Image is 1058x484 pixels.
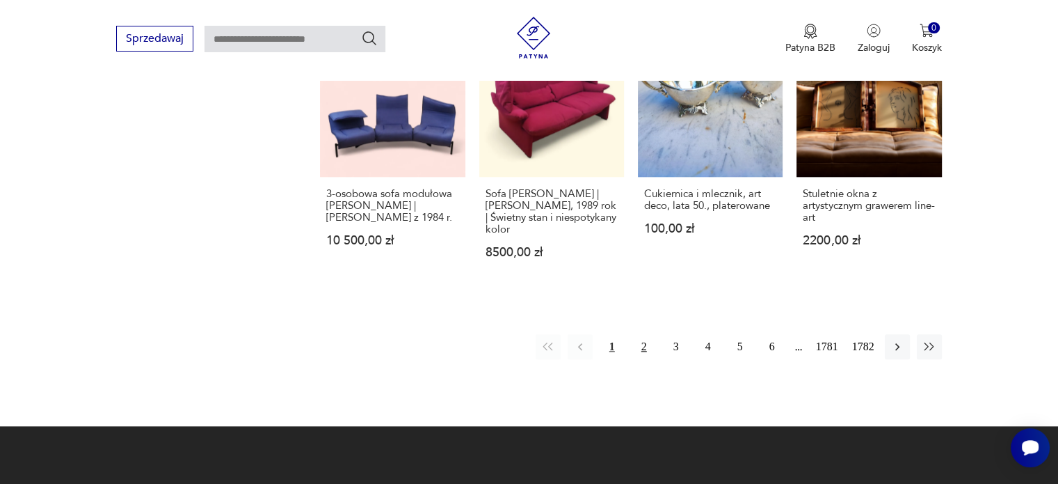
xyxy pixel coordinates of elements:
[796,32,941,286] a: Stuletnie okna z artystycznym grawerem line-artStuletnie okna z artystycznym grawerem line-art220...
[116,35,193,45] a: Sprzedawaj
[912,41,942,54] p: Koszyk
[632,334,657,359] button: 2
[867,24,881,38] img: Ikonka użytkownika
[785,24,835,54] button: Patyna B2B
[849,334,878,359] button: 1782
[858,24,890,54] button: Zaloguj
[760,334,785,359] button: 6
[785,24,835,54] a: Ikona medaluPatyna B2B
[320,32,465,286] a: 3-osobowa sofa modułowa Cassina Veranda | Vico Magistretti z 1984 r.3-osobowa sofa modułowa [PERS...
[326,188,458,224] h3: 3-osobowa sofa modułowa [PERSON_NAME] | [PERSON_NAME] z 1984 r.
[858,41,890,54] p: Zaloguj
[361,30,378,47] button: Szukaj
[513,17,554,58] img: Patyna - sklep z meblami i dekoracjami vintage
[696,334,721,359] button: 4
[920,24,933,38] img: Ikona koszyka
[912,24,942,54] button: 0Koszyk
[479,32,624,286] a: Sofa Cassina Portovenere | Vico Magistretti, 1989 rok | Świetny stan i niespotykany kolorSofa [PE...
[644,223,776,235] p: 100,00 zł
[1011,428,1050,467] iframe: Smartsupp widget button
[803,24,817,39] img: Ikona medalu
[928,22,940,34] div: 0
[812,334,842,359] button: 1781
[644,188,776,212] h3: Cukiernica i mlecznik, art deco, lata 50., platerowane
[486,188,618,235] h3: Sofa [PERSON_NAME] | [PERSON_NAME], 1989 rok | Świetny stan i niespotykany kolor
[664,334,689,359] button: 3
[803,235,935,247] p: 2200,00 zł
[600,334,625,359] button: 1
[326,235,458,247] p: 10 500,00 zł
[785,41,835,54] p: Patyna B2B
[728,334,753,359] button: 5
[116,26,193,52] button: Sprzedawaj
[803,188,935,224] h3: Stuletnie okna z artystycznym grawerem line-art
[486,247,618,258] p: 8500,00 zł
[638,32,783,286] a: Cukiernica i mlecznik, art deco, lata 50., platerowaneCukiernica i mlecznik, art deco, lata 50., ...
